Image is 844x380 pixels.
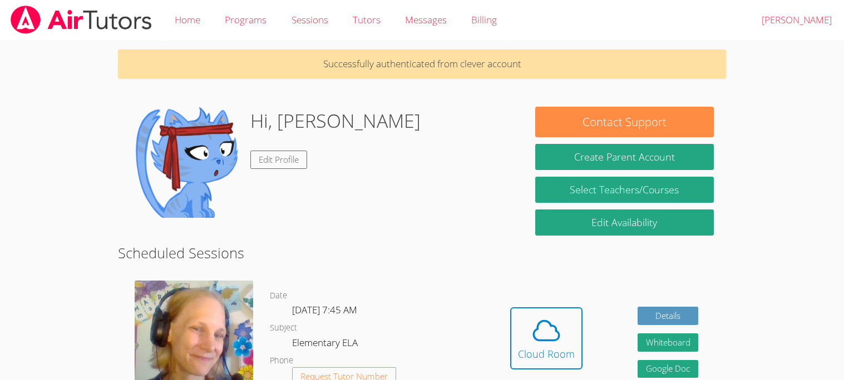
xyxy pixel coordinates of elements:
[270,354,293,368] dt: Phone
[535,144,713,170] button: Create Parent Account
[535,177,713,203] a: Select Teachers/Courses
[535,107,713,137] button: Contact Support
[250,151,307,169] a: Edit Profile
[292,303,357,316] span: [DATE] 7:45 AM
[270,289,287,303] dt: Date
[405,13,447,26] span: Messages
[292,335,360,354] dd: Elementary ELA
[270,321,297,335] dt: Subject
[518,346,575,362] div: Cloud Room
[130,107,241,218] img: default.png
[118,49,725,79] p: Successfully authenticated from clever account
[9,6,153,34] img: airtutors_banner-c4298cdbf04f3fff15de1276eac7730deb9818008684d7c2e4769d2f7ddbe033.png
[638,333,699,352] button: Whiteboard
[118,242,725,263] h2: Scheduled Sessions
[250,107,421,135] h1: Hi, [PERSON_NAME]
[638,307,699,325] a: Details
[535,209,713,236] a: Edit Availability
[510,307,583,369] button: Cloud Room
[638,360,699,378] a: Google Doc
